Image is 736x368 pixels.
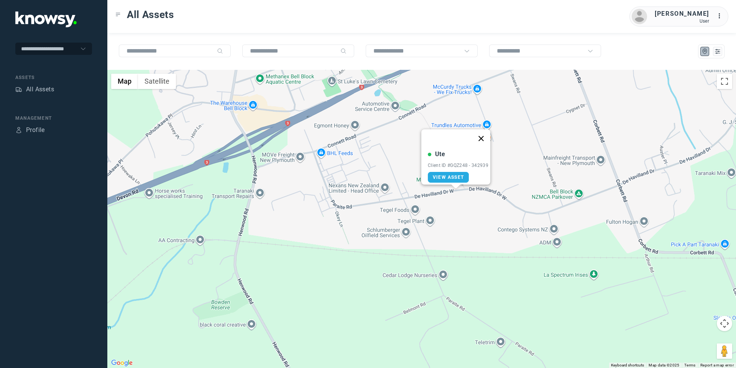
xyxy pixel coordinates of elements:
[717,343,732,359] button: Drag Pegman onto the map to open Street View
[115,12,121,17] div: Toggle Menu
[649,363,680,367] span: Map data ©2025
[15,74,92,81] div: Assets
[632,9,647,24] img: avatar.png
[701,48,708,55] div: Map
[15,115,92,122] div: Management
[717,316,732,331] button: Map camera controls
[655,18,709,24] div: User
[26,125,45,135] div: Profile
[714,48,721,55] div: List
[717,12,726,21] div: :
[15,86,22,93] div: Assets
[435,150,445,159] div: Ute
[717,74,732,89] button: Toggle fullscreen view
[655,9,709,18] div: [PERSON_NAME]
[717,12,726,22] div: :
[109,358,135,368] img: Google
[428,172,469,183] a: View Asset
[111,74,138,89] button: Show street map
[26,85,54,94] div: All Assets
[138,74,176,89] button: Show satellite imagery
[717,13,725,19] tspan: ...
[472,129,490,148] button: Close
[217,48,223,54] div: Search
[611,363,644,368] button: Keyboard shortcuts
[700,363,734,367] a: Report a map error
[109,358,135,368] a: Open this area in Google Maps (opens a new window)
[15,85,54,94] a: AssetsAll Assets
[15,12,77,27] img: Application Logo
[127,8,174,21] span: All Assets
[340,48,347,54] div: Search
[428,163,488,168] div: Client ID #GQZ248 - 342939
[433,175,464,180] span: View Asset
[15,125,45,135] a: ProfileProfile
[15,127,22,134] div: Profile
[684,363,696,367] a: Terms (opens in new tab)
